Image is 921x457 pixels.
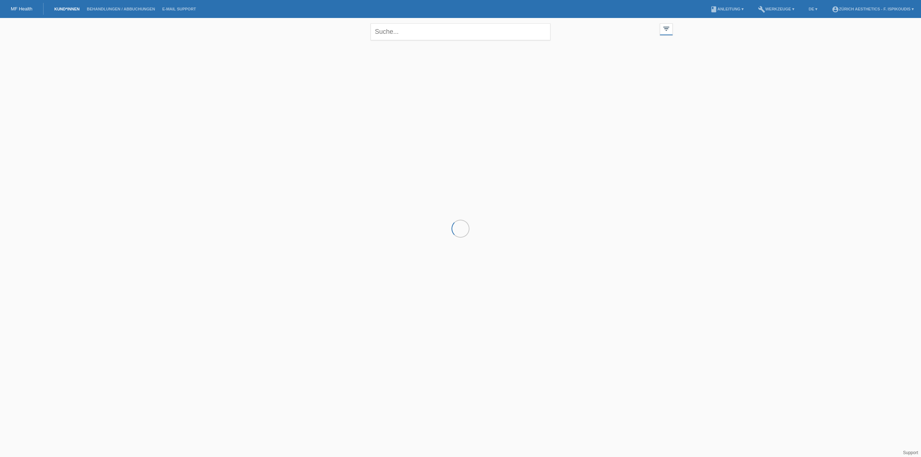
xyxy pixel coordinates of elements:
[51,7,83,11] a: Kund*innen
[371,23,550,40] input: Suche...
[758,6,765,13] i: build
[832,6,839,13] i: account_circle
[754,7,798,11] a: buildWerkzeuge ▾
[159,7,200,11] a: E-Mail Support
[828,7,917,11] a: account_circleZürich Aesthetics - F. Ispikoudis ▾
[903,450,918,455] a: Support
[707,7,747,11] a: bookAnleitung ▾
[710,6,717,13] i: book
[805,7,821,11] a: DE ▾
[83,7,159,11] a: Behandlungen / Abbuchungen
[11,6,32,12] a: MF Health
[662,25,670,33] i: filter_list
